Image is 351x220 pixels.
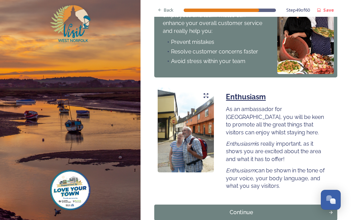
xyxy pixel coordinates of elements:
p: As an ambassador for [GEOGRAPHIC_DATA], you will be keen to promote all the great things that vis... [226,106,329,137]
em: Enthusiasm [226,167,255,174]
span: Step 49 of 60 [286,7,310,13]
span: Back [164,7,173,13]
em: Enthusiasm [226,140,255,147]
u: Enthusiasm [226,93,266,101]
span: Avoid stress within your team [171,58,245,64]
span: Working together with your fellow employees and team-mates can enhance your overall customer serv... [163,4,264,34]
span: Resolve customer concerns faster [171,48,258,55]
button: Open Chat [321,190,341,210]
div: Continue [158,208,325,217]
p: is really important, as it shows you are excited about the area and what it has to offer! [226,140,329,163]
strong: Save [323,7,334,13]
span: Prevent mistakes [171,39,214,45]
p: can be shown in the tone of your voice, your body language, and what you say visitors. [226,167,329,190]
